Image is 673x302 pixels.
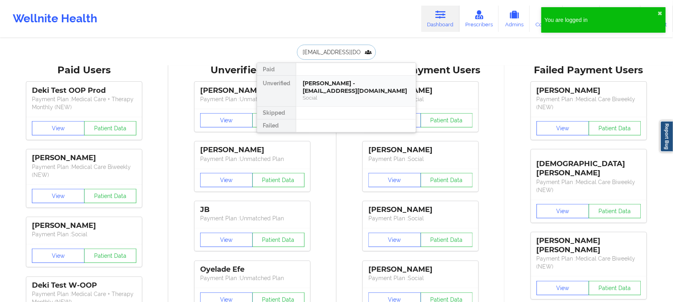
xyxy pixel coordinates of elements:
[257,76,296,107] div: Unverified
[257,107,296,120] div: Skipped
[368,214,473,222] p: Payment Plan : Social
[32,281,136,290] div: Deki Test W-OOP
[537,95,641,111] p: Payment Plan : Medical Care Biweekly (NEW)
[537,153,641,178] div: [DEMOGRAPHIC_DATA][PERSON_NAME]
[32,221,136,230] div: [PERSON_NAME]
[32,163,136,179] p: Payment Plan : Medical Care Biweekly (NEW)
[200,113,253,127] button: View
[6,64,163,76] div: Paid Users
[460,6,499,32] a: Prescribers
[200,173,253,187] button: View
[658,10,663,17] button: close
[421,6,460,32] a: Dashboard
[32,230,136,238] p: Payment Plan : Social
[200,265,305,274] div: Oyelade Efe
[368,173,421,187] button: View
[589,281,642,295] button: Patient Data
[589,204,642,218] button: Patient Data
[530,6,563,32] a: Coaches
[499,6,530,32] a: Admins
[200,214,305,222] p: Payment Plan : Unmatched Plan
[537,204,589,218] button: View
[257,63,296,76] div: Paid
[368,155,473,163] p: Payment Plan : Social
[368,274,473,282] p: Payment Plan : Social
[252,113,305,127] button: Patient Data
[660,121,673,152] a: Report Bug
[303,80,409,94] div: [PERSON_NAME] - [EMAIL_ADDRESS][DOMAIN_NAME]
[252,233,305,247] button: Patient Data
[421,113,473,127] button: Patient Data
[368,145,473,155] div: [PERSON_NAME]
[537,255,641,271] p: Payment Plan : Medical Care Biweekly (NEW)
[421,233,473,247] button: Patient Data
[32,189,85,203] button: View
[421,173,473,187] button: Patient Data
[84,249,137,263] button: Patient Data
[257,120,296,132] div: Failed
[200,274,305,282] p: Payment Plan : Unmatched Plan
[200,205,305,214] div: JB
[368,233,421,247] button: View
[84,189,137,203] button: Patient Data
[510,64,667,76] div: Failed Payment Users
[537,178,641,194] p: Payment Plan : Medical Care Biweekly (NEW)
[200,233,253,247] button: View
[174,64,331,76] div: Unverified Users
[84,121,137,135] button: Patient Data
[368,265,473,274] div: [PERSON_NAME]
[200,86,305,95] div: [PERSON_NAME]
[200,155,305,163] p: Payment Plan : Unmatched Plan
[545,16,658,24] div: You are logged in
[252,173,305,187] button: Patient Data
[368,205,473,214] div: [PERSON_NAME]
[32,86,136,95] div: Deki Test OOP Prod
[537,86,641,95] div: [PERSON_NAME]
[200,95,305,103] p: Payment Plan : Unmatched Plan
[342,64,499,76] div: Skipped Payment Users
[537,236,641,255] div: [PERSON_NAME] [PERSON_NAME]
[200,145,305,155] div: [PERSON_NAME]
[32,153,136,163] div: [PERSON_NAME]
[368,86,473,95] div: [PERSON_NAME]
[537,281,589,295] button: View
[303,94,409,101] div: Social
[32,249,85,263] button: View
[32,95,136,111] p: Payment Plan : Medical Care + Therapy Monthly (NEW)
[32,121,85,135] button: View
[589,121,642,135] button: Patient Data
[368,95,473,103] p: Payment Plan : Social
[537,121,589,135] button: View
